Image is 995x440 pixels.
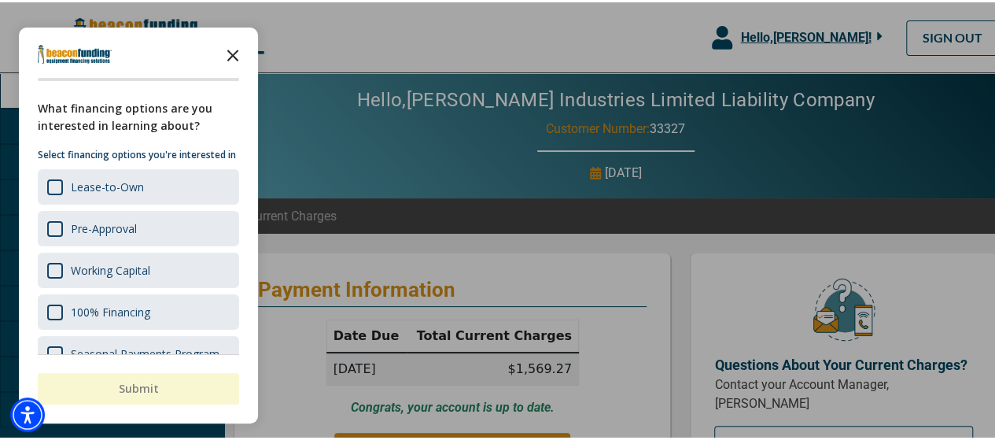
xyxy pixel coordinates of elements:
div: Pre-Approval [71,219,137,234]
div: Seasonal Payments Program [38,334,239,369]
div: Lease-to-Own [71,177,144,192]
p: Select financing options you're interested in [38,145,239,161]
div: 100% Financing [38,292,239,327]
div: Pre-Approval [38,209,239,244]
div: What financing options are you interested in learning about? [38,98,239,132]
div: Lease-to-Own [38,167,239,202]
div: Working Capital [38,250,239,286]
div: 100% Financing [71,302,150,317]
div: Survey [19,25,258,421]
div: Seasonal Payments Program [71,344,219,359]
div: Accessibility Menu [10,395,45,430]
button: Close the survey [217,36,249,68]
button: Submit [38,371,239,402]
div: Working Capital [71,261,150,275]
img: Company logo [38,43,112,61]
